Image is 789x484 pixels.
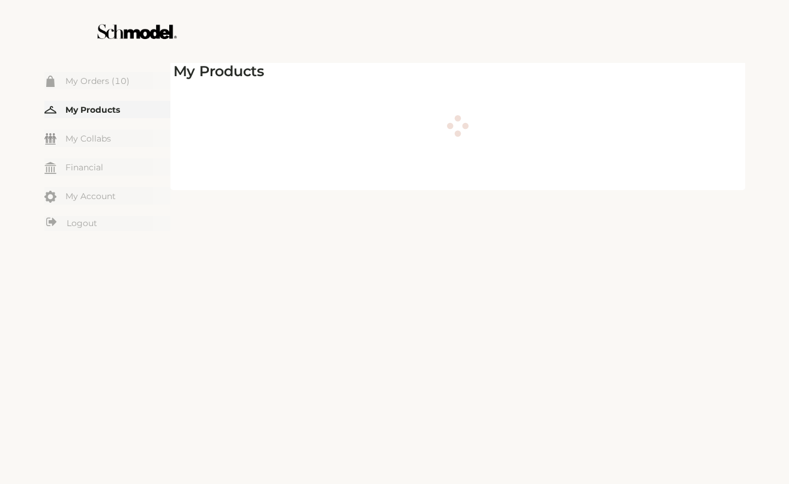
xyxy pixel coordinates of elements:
img: my-friends.svg [44,133,56,145]
img: my-hanger.svg [44,104,56,116]
a: My Products [44,101,170,118]
img: my-account.svg [44,191,56,203]
a: My Account [44,187,170,205]
a: Financial [44,158,170,176]
h2: My Products [173,63,742,80]
img: my-financial.svg [44,162,56,174]
img: my-order.svg [44,76,56,88]
a: My Orders (10) [44,72,170,89]
a: Logout [44,216,170,231]
div: Menu [44,72,170,233]
a: My Collabs [44,130,170,147]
